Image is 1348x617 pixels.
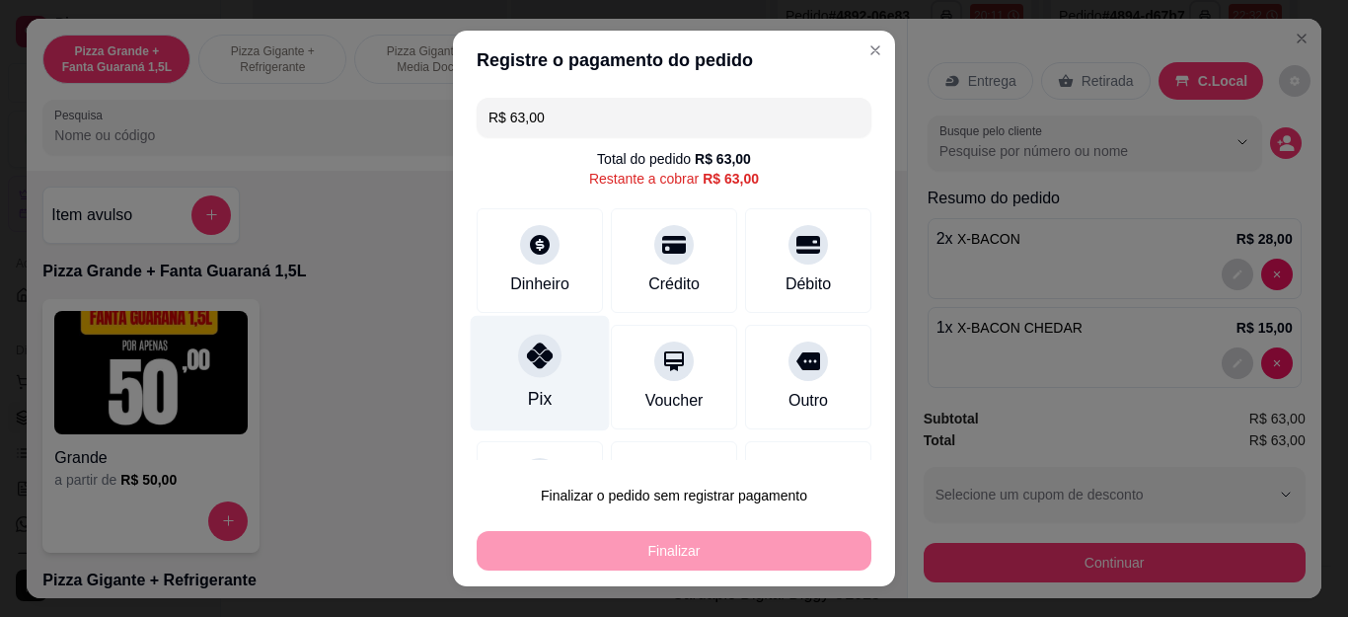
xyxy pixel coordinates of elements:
[786,272,831,296] div: Débito
[788,389,828,413] div: Outro
[645,389,704,413] div: Voucher
[703,169,759,189] div: R$ 63,00
[589,169,759,189] div: Restante a cobrar
[648,272,700,296] div: Crédito
[453,31,895,90] header: Registre o pagamento do pedido
[477,476,871,515] button: Finalizar o pedido sem registrar pagamento
[597,149,751,169] div: Total do pedido
[695,149,751,169] div: R$ 63,00
[528,386,552,412] div: Pix
[860,35,891,66] button: Close
[510,272,569,296] div: Dinheiro
[488,98,860,137] input: Ex.: hambúrguer de cordeiro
